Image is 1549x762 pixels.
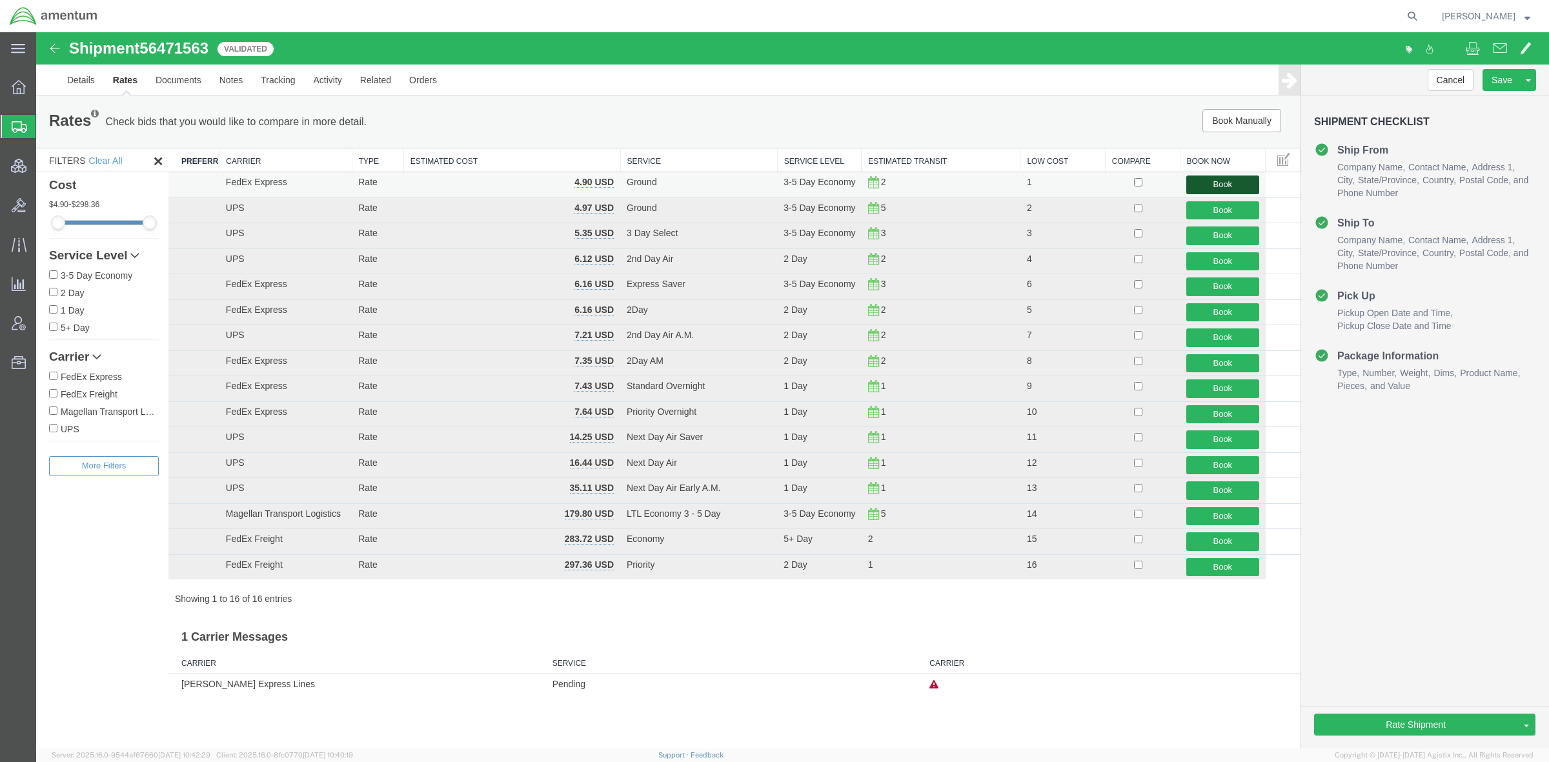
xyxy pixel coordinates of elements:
[1301,348,1331,359] span: Pieces
[13,217,123,230] a: Service Level
[9,6,98,26] img: logo
[13,273,21,281] input: 1 Day
[534,399,578,410] b: 14.25 USD
[1301,336,1323,346] span: Type
[183,116,316,140] th: Carrier: activate to sort column ascending
[741,446,825,472] td: 1 Day
[984,216,1069,242] td: 4
[538,221,578,232] b: 6.12 USD
[1424,336,1484,346] span: Product Name
[1150,143,1222,162] button: Book
[741,216,825,242] td: 2 Day
[364,32,410,63] a: Orders
[825,471,984,497] td: 5
[1423,214,1492,227] li: and
[1435,130,1479,140] span: Address 1
[825,522,984,547] td: 1
[183,165,316,191] td: UPS
[1301,288,1415,299] span: Pickup Close Date and Time
[534,425,578,436] b: 16.44 USD
[825,369,984,395] td: 1
[825,293,984,319] td: 2
[584,369,741,395] td: Priority Overnight
[538,348,578,359] b: 7.43 USD
[1423,216,1477,226] span: Postal Code
[741,497,825,523] td: 5+ Day
[825,344,984,370] td: 1
[1278,316,1402,331] h4: Package Information
[984,116,1069,140] th: Low Cost: activate to sort column ascending
[1322,214,1383,227] span: State/Province
[52,751,210,759] span: Server: 2025.16.0-9544af67660
[741,318,825,344] td: 2 Day
[183,293,316,319] td: UPS
[316,497,367,523] td: Rate
[984,369,1069,395] td: 10
[1301,155,1362,166] span: Phone Number
[584,522,741,547] td: Priority
[13,318,123,332] a: Carrier
[529,527,578,537] b: 297.36 USD
[13,337,123,351] label: FedEx Express
[132,116,183,140] th: Preferred Carrier : activate to sort column descending
[13,236,123,250] label: 3-5 Day Economy
[183,522,316,547] td: FedEx Freight
[316,242,367,268] td: Rate
[13,168,32,177] span: 4.90
[132,621,510,642] th: Carrier
[1150,220,1222,239] button: Book
[1150,271,1222,290] button: Book
[741,116,825,140] th: Service Level: activate to sort column ascending
[316,446,367,472] td: Rate
[13,389,123,403] label: UPS
[584,446,741,472] td: Next Day Air Early A.M.
[158,751,210,759] span: [DATE] 10:42:29
[13,77,63,99] h1: Rates
[13,357,21,365] input: FedEx Freight
[538,196,578,206] b: 5.35 USD
[13,374,21,383] input: Magellan Transport Logistics
[1322,141,1383,154] span: State/Province
[534,450,578,461] b: 35.11 USD
[1301,130,1369,140] span: Company Name
[984,293,1069,319] td: 7
[316,471,367,497] td: Rate
[316,420,367,446] td: Rate
[1166,77,1245,100] button: Book Manually
[825,267,984,293] td: 2
[1301,216,1319,226] span: City
[984,344,1069,370] td: 9
[1278,681,1481,703] button: Rate Shipment
[1392,37,1438,59] button: Cancel
[510,621,887,642] th: Service
[984,318,1069,344] td: 8
[316,216,367,242] td: Rate
[216,32,268,63] a: Tracking
[984,446,1069,472] td: 13
[741,293,825,319] td: 2 Day
[741,395,825,421] td: 1 Day
[316,116,367,140] th: Type: activate to sort column ascending
[183,471,316,497] td: Magellan Transport Logistics
[1441,8,1531,24] button: [PERSON_NAME]
[1150,347,1222,366] button: Book
[183,191,316,217] td: UPS
[13,146,123,160] h4: Cost
[13,290,21,299] input: 5+ Day
[1150,449,1222,468] button: Book
[1326,336,1361,346] span: Number
[538,323,578,334] b: 7.35 USD
[984,165,1069,191] td: 2
[538,145,578,155] b: 4.90 USD
[741,344,825,370] td: 1 Day
[1236,116,1259,139] button: Manage table columns
[316,140,367,166] td: Rate
[538,272,578,283] b: 6.16 USD
[69,83,330,97] p: Check bids that you would like to compare in more detail.
[741,165,825,191] td: 3-5 Day Economy
[1372,130,1432,140] span: Contact Name
[741,242,825,268] td: 3-5 Day Economy
[183,267,316,293] td: FedEx Express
